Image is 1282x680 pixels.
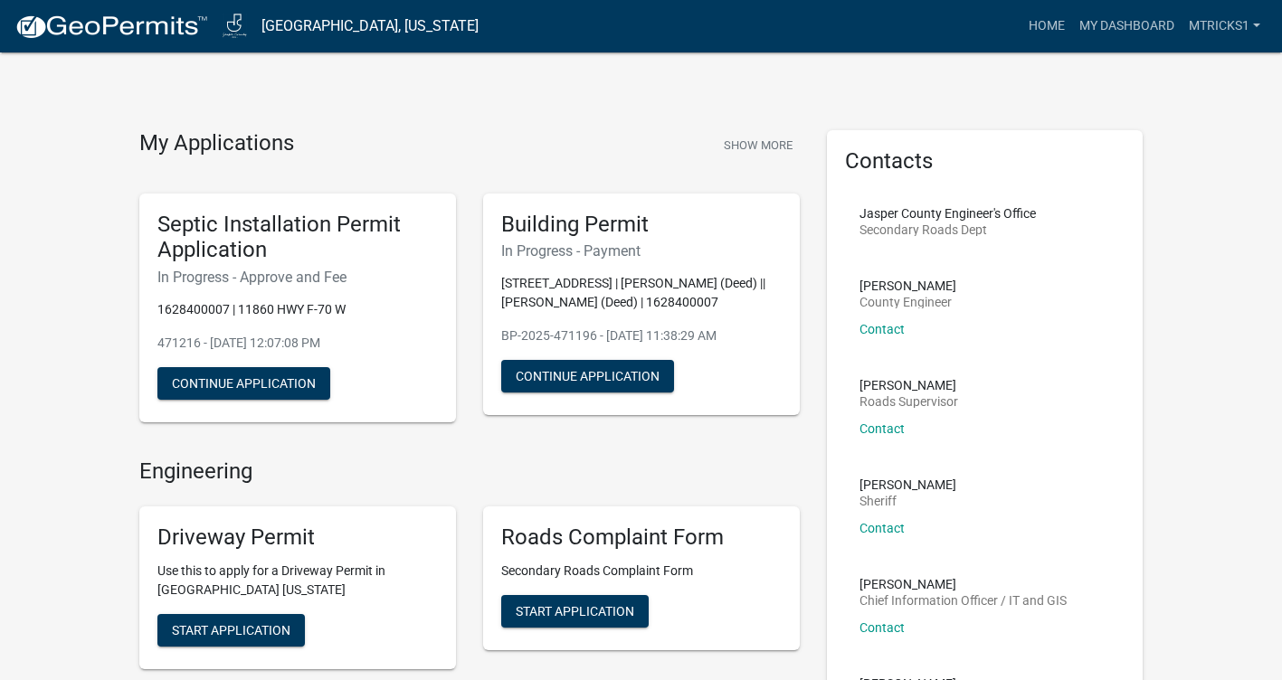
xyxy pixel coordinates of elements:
p: Secondary Roads Complaint Form [501,562,782,581]
span: Start Application [516,603,634,618]
h5: Contacts [845,148,1125,175]
button: Continue Application [157,367,330,400]
a: Contact [859,620,905,635]
button: Start Application [501,595,649,628]
h4: My Applications [139,130,294,157]
p: County Engineer [859,296,956,308]
p: Sheriff [859,495,956,507]
h4: Engineering [139,458,800,485]
h5: Building Permit [501,212,782,238]
a: [GEOGRAPHIC_DATA], [US_STATE] [261,11,479,42]
p: [PERSON_NAME] [859,379,958,392]
span: Start Application [172,622,290,637]
h6: In Progress - Approve and Fee [157,269,438,286]
h5: Septic Installation Permit Application [157,212,438,264]
p: [PERSON_NAME] [859,279,956,292]
h5: Roads Complaint Form [501,524,782,551]
p: Roads Supervisor [859,395,958,408]
p: Use this to apply for a Driveway Permit in [GEOGRAPHIC_DATA] [US_STATE] [157,562,438,600]
p: BP-2025-471196 - [DATE] 11:38:29 AM [501,326,782,345]
button: Start Application [157,614,305,647]
p: [PERSON_NAME] [859,578,1067,590]
p: 1628400007 | 11860 HWY F-70 W [157,300,438,319]
a: My Dashboard [1072,9,1182,43]
p: Secondary Roads Dept [859,223,1036,236]
button: Show More [717,130,800,160]
p: 471216 - [DATE] 12:07:08 PM [157,334,438,353]
a: Home [1021,9,1072,43]
p: Jasper County Engineer's Office [859,207,1036,220]
p: Chief Information Officer / IT and GIS [859,594,1067,607]
p: [STREET_ADDRESS] | [PERSON_NAME] (Deed) || [PERSON_NAME] (Deed) | 1628400007 [501,274,782,312]
img: Jasper County, Iowa [223,14,247,38]
a: Contact [859,421,905,436]
h5: Driveway Permit [157,524,438,551]
a: Contact [859,521,905,535]
a: mtricks1 [1182,9,1268,43]
button: Continue Application [501,360,674,392]
h6: In Progress - Payment [501,242,782,260]
p: [PERSON_NAME] [859,478,956,491]
a: Contact [859,322,905,336]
